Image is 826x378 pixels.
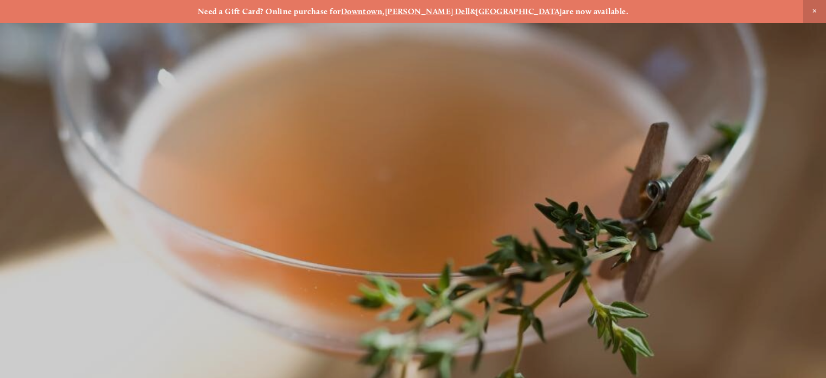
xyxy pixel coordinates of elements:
strong: are now available. [562,7,628,16]
strong: & [470,7,476,16]
a: [PERSON_NAME] Dell [385,7,470,16]
strong: Need a Gift Card? Online purchase for [198,7,341,16]
a: [GEOGRAPHIC_DATA] [476,7,562,16]
strong: , [382,7,384,16]
a: Downtown [341,7,383,16]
